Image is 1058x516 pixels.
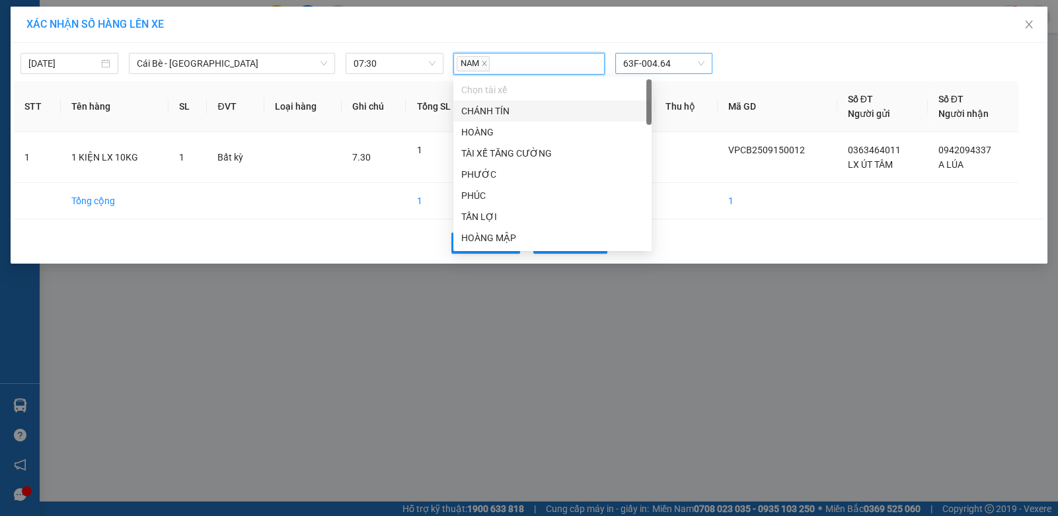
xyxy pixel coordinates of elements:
span: Số ĐT [848,94,873,104]
span: 0942094337 [938,145,991,155]
td: 1 KIỆN LX 10KG [61,132,169,183]
span: A LÚA [938,159,964,170]
span: DĐ: [11,69,30,83]
button: rollbackQuay lại [451,233,520,254]
th: Loại hàng [264,81,341,132]
th: Thu hộ [655,81,717,132]
td: Tổng cộng [61,183,169,219]
span: Rồi : [10,94,32,108]
div: LX ÚT TÂM [11,27,104,43]
div: HOÀNG [453,122,652,143]
div: PHÚC [461,188,644,203]
span: BÀ TỒN [30,61,100,85]
div: PHÚC [453,185,652,206]
th: SL [169,81,208,132]
div: TÀI XẾ TĂNG CƯỜNG [461,146,644,161]
div: PHƯỚC [461,167,644,182]
td: 1 [406,183,473,219]
div: VP [GEOGRAPHIC_DATA] [113,11,247,43]
span: Người nhận [938,108,989,119]
div: Chọn tài xế [453,79,652,100]
span: 1 [179,152,184,163]
span: 63F-004.64 [623,54,704,73]
th: Mã GD [718,81,837,132]
th: Ghi chú [342,81,406,132]
span: Người gửi [848,108,890,119]
th: Tên hàng [61,81,169,132]
div: HOÀNG [461,125,644,139]
th: ĐVT [207,81,264,132]
div: TẤN LỢI [453,206,652,227]
span: Gửi: [11,13,32,26]
span: down [320,59,328,67]
td: 1 [14,132,61,183]
div: 0942094337 [113,59,247,77]
span: VPCB2509150012 [728,145,805,155]
div: A LÚA [113,43,247,59]
td: Bất kỳ [207,132,264,183]
div: PHƯỚC [453,164,652,185]
button: Close [1010,7,1047,44]
input: 15/09/2025 [28,56,98,71]
div: TẤN LỢI [461,209,644,224]
div: HOÀNG MẬP [453,227,652,248]
th: STT [14,81,61,132]
span: Cái Bè - Sài Gòn [137,54,327,73]
th: Tổng SL [406,81,473,132]
div: TÀI XẾ TĂNG CƯỜNG [453,143,652,164]
div: CHÁNH TÍN [461,104,644,118]
span: 1 [416,145,422,155]
span: Nhận: [113,13,145,26]
span: Số ĐT [938,94,964,104]
div: VP Cái Bè [11,11,104,27]
span: LX ÚT TÂM [848,159,893,170]
div: Chọn tài xế [461,83,644,97]
span: 7.30 [352,152,371,163]
span: 07:30 [354,54,435,73]
span: close [481,60,488,67]
span: NAM [457,56,490,71]
span: XÁC NHẬN SỐ HÀNG LÊN XE [26,18,164,30]
td: 1 [718,183,837,219]
div: CHÁNH TÍN [453,100,652,122]
div: HOÀNG MẬP [461,231,644,245]
div: 0363464011 [11,43,104,61]
span: 0363464011 [848,145,901,155]
span: close [1024,19,1034,30]
div: 20.000 [10,92,106,108]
